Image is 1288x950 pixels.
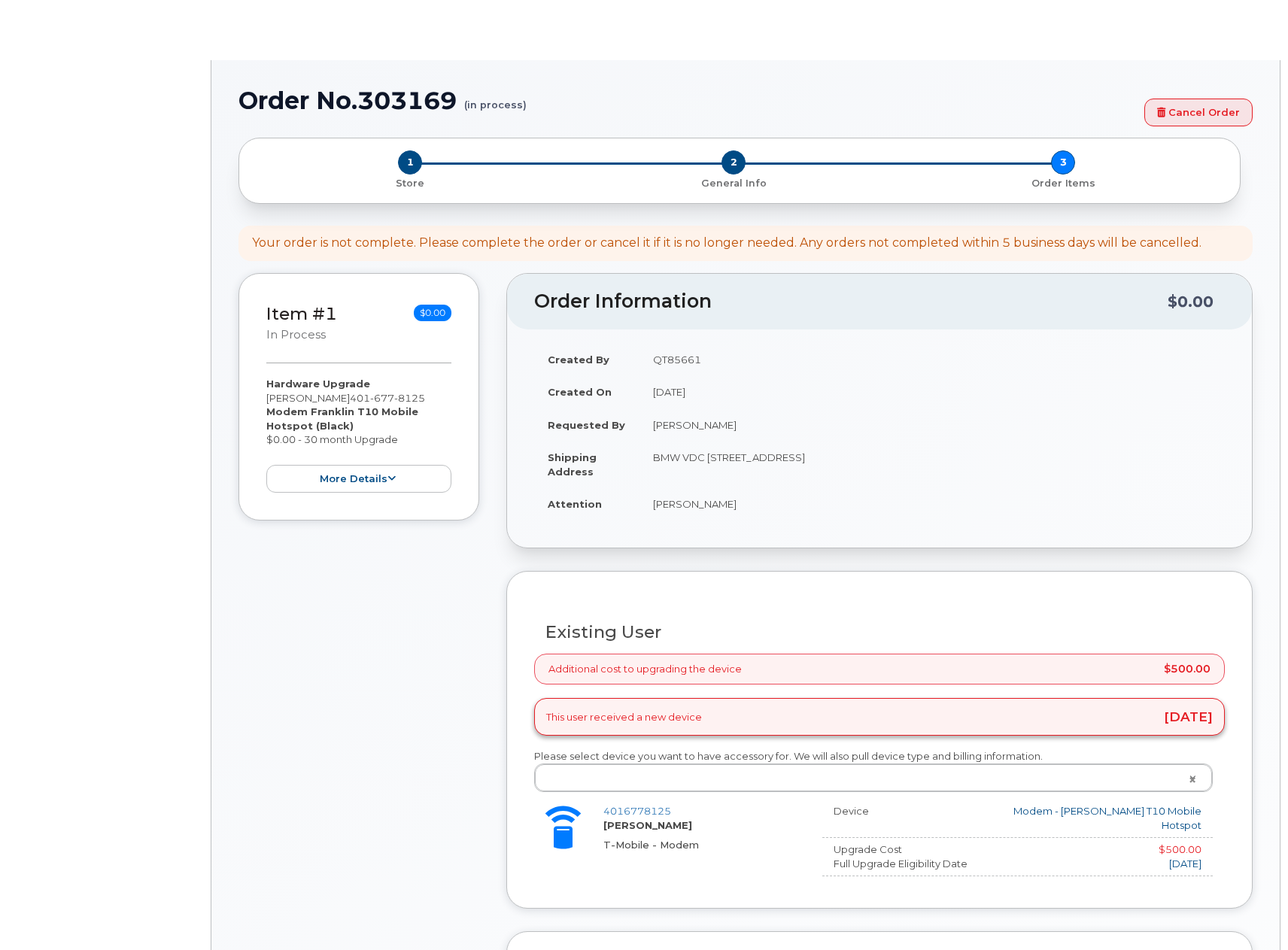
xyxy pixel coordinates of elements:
div: Modem - [PERSON_NAME] T10 Mobile Hotspot [996,804,1201,832]
div: Full Upgrade Eligibility Date [822,857,985,871]
strong: Requested By [548,419,625,431]
div: T-Mobile - Modem [603,838,798,852]
strong: Created By [548,354,609,366]
span: 1 [398,150,422,175]
div: Device [822,804,985,818]
button: more details [266,465,451,493]
p: General Info [575,177,892,190]
strong: Shipping Address [548,451,597,478]
a: 1 Store [251,175,569,190]
td: [PERSON_NAME] [639,408,1225,442]
h3: Existing User [545,623,1214,642]
span: 2 [721,150,746,175]
td: [PERSON_NAME] [639,487,1225,521]
a: Cancel Order [1144,99,1253,126]
p: Store [257,177,563,190]
span: [DATE] [1164,711,1213,724]
div: [PERSON_NAME] $0.00 - 30 month Upgrade [266,377,451,493]
span: $500.00 [1164,663,1211,674]
strong: Modem Franklin T10 Mobile Hotspot (Black) [266,405,418,432]
div: Please select device you want to have accessory for. We will also pull device type and billing in... [534,749,1225,792]
span: $0.00 [414,305,451,321]
a: 4016778125 [603,805,671,817]
td: [DATE] [639,375,1225,408]
h2: Order Information [534,291,1168,312]
div: Upgrade Cost [822,842,985,857]
span: 401 [350,392,425,404]
strong: Created On [548,386,612,398]
div: $0.00 [1168,287,1214,316]
small: (in process) [464,87,527,111]
td: QT85661 [639,343,1225,376]
a: 2 General Info [569,175,898,190]
div: This user received a new device [534,698,1225,736]
td: BMW VDC [STREET_ADDRESS] [639,441,1225,487]
strong: Attention [548,498,602,510]
strong: Hardware Upgrade [266,378,370,390]
strong: [PERSON_NAME] [603,819,692,831]
h1: Order No.303169 [238,87,1137,114]
div: $500.00 [996,842,1201,857]
span: 677 [370,392,394,404]
small: in process [266,328,326,341]
a: Item #1 [266,303,337,324]
span: 8125 [394,392,425,404]
div: Additional cost to upgrading the device [534,654,1225,684]
div: [DATE] [996,857,1201,871]
div: Your order is not complete. Please complete the order or cancel it if it is no longer needed. Any... [252,235,1201,252]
